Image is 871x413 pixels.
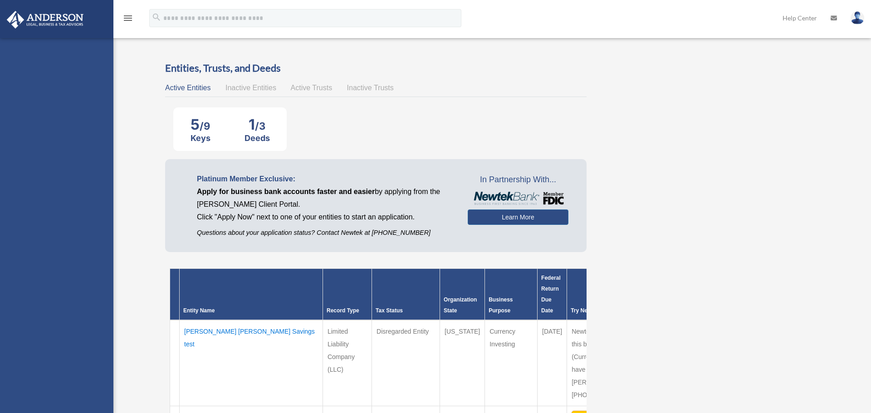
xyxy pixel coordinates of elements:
h3: Entities, Trusts, and Deeds [165,61,587,75]
p: Questions about your application status? Contact Newtek at [PHONE_NUMBER] [197,227,454,238]
th: Tax Status [372,269,440,321]
a: Learn More [468,209,568,225]
i: menu [122,13,133,24]
a: menu [122,16,133,24]
td: Newtek Bank does not support this business purpose (Currency Investing). If you have questions pl... [567,320,665,406]
img: Anderson Advisors Platinum Portal [4,11,86,29]
td: Disregarded Entity [372,320,440,406]
img: User Pic [851,11,864,24]
th: Federal Return Due Date [538,269,567,321]
td: [PERSON_NAME] [PERSON_NAME] Savings test [180,320,323,406]
span: Active Entities [165,84,210,92]
th: Record Type [323,269,372,321]
p: by applying from the [PERSON_NAME] Client Portal. [197,185,454,211]
span: Inactive Entities [225,84,276,92]
span: /3 [255,120,265,132]
div: Try Newtek Bank [571,305,661,316]
span: Apply for business bank accounts faster and easier [197,188,375,195]
th: Entity Name [180,269,323,321]
p: Platinum Member Exclusive: [197,173,454,185]
th: Business Purpose [485,269,538,321]
td: [DATE] [538,320,567,406]
span: /9 [200,120,210,132]
div: Keys [191,133,210,143]
span: In Partnership With... [468,173,568,187]
th: Organization State [440,269,485,321]
div: 1 [245,116,270,133]
i: search [152,12,161,22]
span: Active Trusts [291,84,333,92]
td: [US_STATE] [440,320,485,406]
span: Inactive Trusts [347,84,394,92]
div: 5 [191,116,210,133]
td: Currency Investing [485,320,538,406]
img: NewtekBankLogoSM.png [472,192,563,205]
p: Click "Apply Now" next to one of your entities to start an application. [197,211,454,224]
div: Deeds [245,133,270,143]
td: Limited Liability Company (LLC) [323,320,372,406]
